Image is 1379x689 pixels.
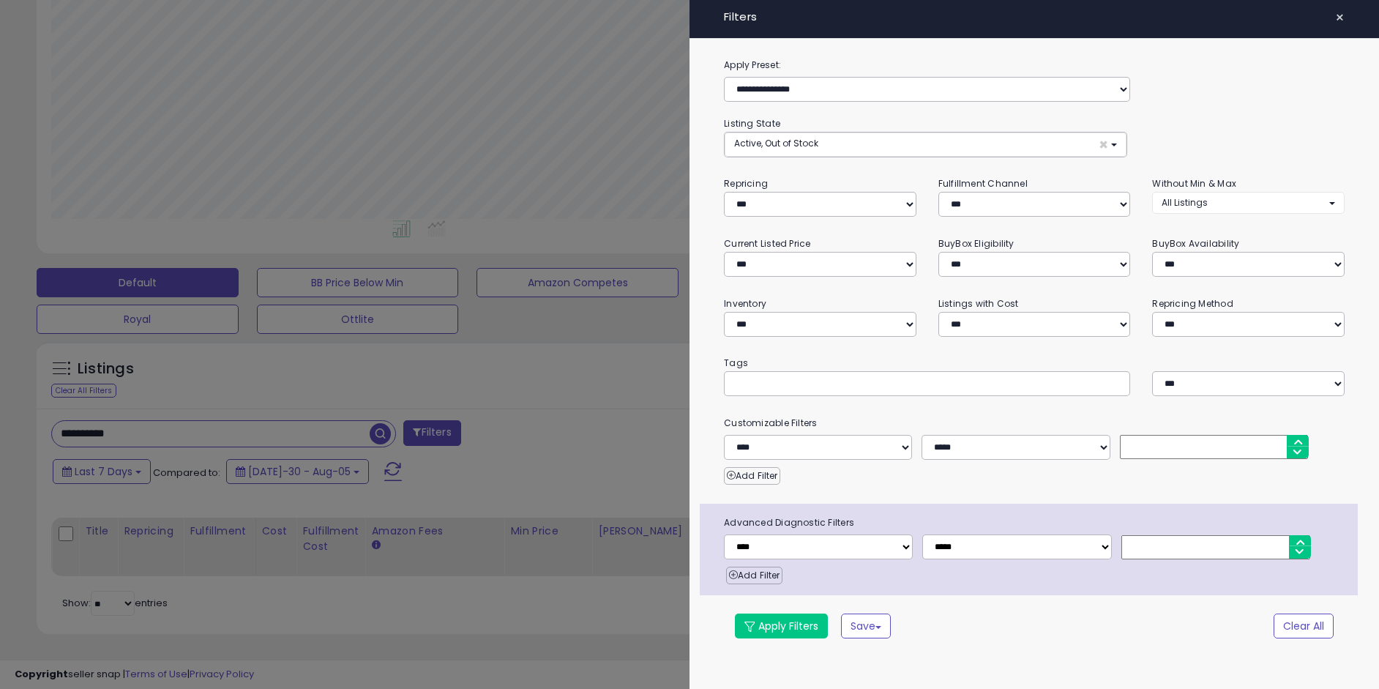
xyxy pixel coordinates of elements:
span: Active, Out of Stock [734,137,818,149]
small: Listings with Cost [938,297,1019,310]
small: BuyBox Availability [1152,237,1239,250]
small: Repricing [724,177,768,190]
label: Apply Preset: [713,57,1356,73]
span: × [1099,137,1108,152]
span: × [1335,7,1345,28]
button: Clear All [1274,614,1334,638]
small: Tags [713,355,1356,371]
button: Active, Out of Stock × [725,133,1126,157]
span: Advanced Diagnostic Filters [713,515,1358,531]
button: Add Filter [726,567,782,584]
small: Customizable Filters [713,415,1356,431]
small: Inventory [724,297,766,310]
small: BuyBox Eligibility [938,237,1014,250]
span: All Listings [1162,196,1208,209]
small: Current Listed Price [724,237,810,250]
small: Listing State [724,117,780,130]
small: Fulfillment Channel [938,177,1028,190]
small: Without Min & Max [1152,177,1236,190]
button: All Listings [1152,192,1345,213]
button: Apply Filters [735,614,828,638]
button: × [1329,7,1350,28]
h4: Filters [724,11,1345,23]
button: Add Filter [724,467,780,485]
small: Repricing Method [1152,297,1233,310]
button: Save [841,614,891,638]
